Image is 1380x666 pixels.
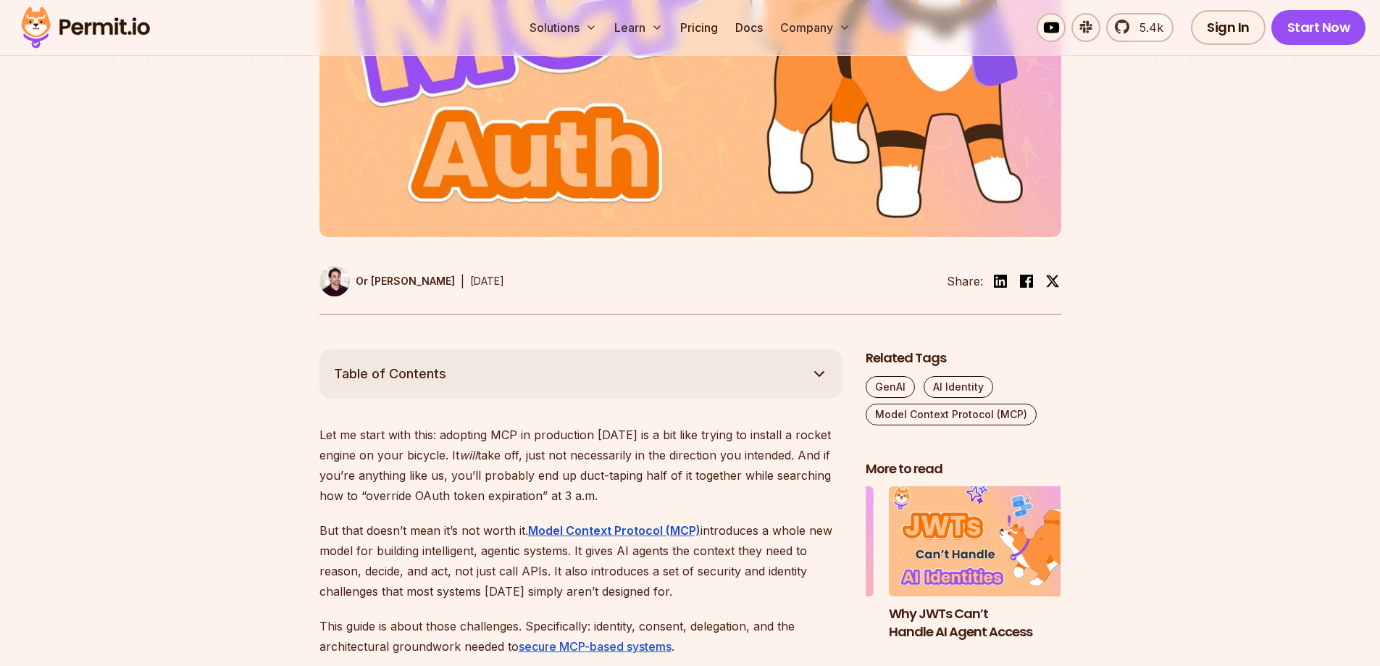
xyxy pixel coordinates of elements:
p: This guide is about those challenges. Specifically: identity, consent, delegation, and the archit... [319,616,842,657]
a: Pricing [674,13,724,42]
img: Why JWTs Can’t Handle AI Agent Access [889,486,1084,596]
button: Learn [609,13,669,42]
img: linkedin [992,272,1009,290]
img: facebook [1018,272,1035,290]
div: | [461,272,464,290]
em: will [459,448,477,462]
img: Permit logo [14,3,156,52]
a: 5.4k [1106,13,1174,42]
button: Table of Contents [319,349,842,399]
p: Or [PERSON_NAME] [356,274,455,288]
p: Let me start with this: adopting MCP in production [DATE] is a bit like trying to install a rocke... [319,425,842,506]
a: Start Now [1271,10,1366,45]
a: Or [PERSON_NAME] [319,266,455,296]
a: Docs [729,13,769,42]
h2: Related Tags [866,349,1061,367]
h2: More to read [866,460,1061,478]
span: Table of Contents [334,364,446,384]
time: [DATE] [470,275,504,287]
button: Company [774,13,856,42]
a: AI Identity [924,376,993,398]
a: GenAI [866,376,915,398]
p: But that doesn’t mean it’s not worth it. introduces a whole new model for building intelligent, a... [319,520,842,602]
button: Solutions [524,13,603,42]
a: Model Context Protocol (MCP) [528,523,701,538]
a: Model Context Protocol (MCP) [866,404,1037,425]
a: Sign In [1191,10,1266,45]
span: 5.4k [1131,19,1163,36]
a: secure MCP-based systems [519,639,672,654]
img: Or Weis [319,266,350,296]
img: twitter [1045,274,1060,288]
li: Share: [947,272,983,290]
h3: Why JWTs Can’t Handle AI Agent Access [889,605,1084,641]
img: Delegating AI Permissions to Human Users with Permit.io’s Access Request MCP [678,486,874,596]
